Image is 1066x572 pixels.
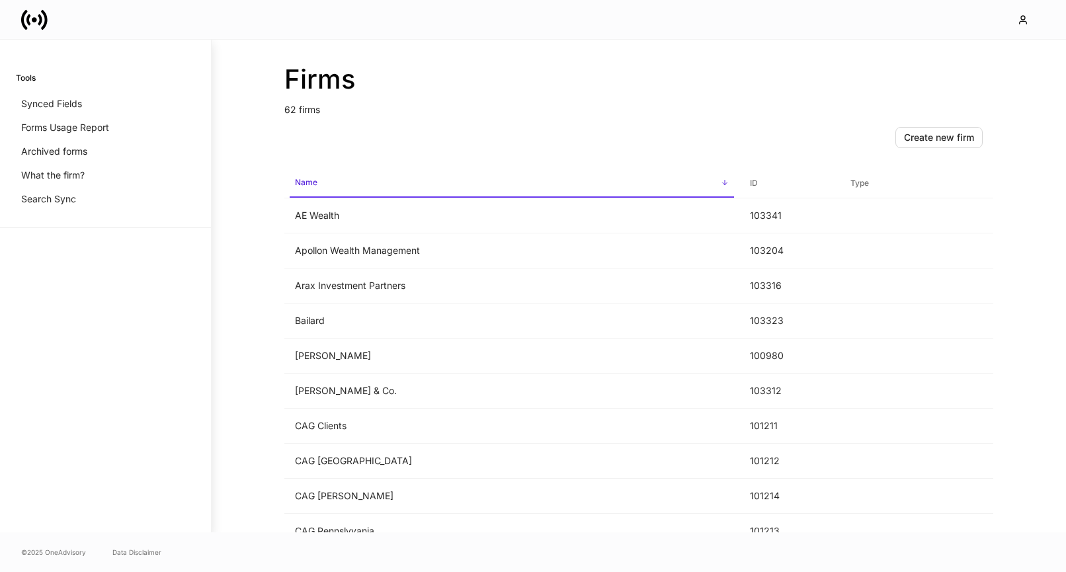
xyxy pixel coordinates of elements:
a: Synced Fields [16,92,195,116]
td: Apollon Wealth Management [284,233,739,268]
td: 103312 [739,374,840,409]
a: Search Sync [16,187,195,211]
p: Search Sync [21,192,76,206]
h6: Tools [16,71,36,84]
td: CAG Pennslyvania [284,514,739,549]
span: Name [290,169,734,198]
td: CAG Clients [284,409,739,444]
td: 103323 [739,304,840,339]
td: 103341 [739,198,840,233]
td: 101211 [739,409,840,444]
a: Forms Usage Report [16,116,195,140]
td: [PERSON_NAME] [284,339,739,374]
p: 62 firms [284,95,993,116]
h2: Firms [284,63,993,95]
a: What the firm? [16,163,195,187]
span: Type [845,170,988,197]
button: Create new firm [895,127,983,148]
p: Synced Fields [21,97,82,110]
td: 100980 [739,339,840,374]
h6: ID [750,177,758,189]
td: 103316 [739,268,840,304]
span: © 2025 OneAdvisory [21,547,86,557]
h6: Type [850,177,869,189]
td: Arax Investment Partners [284,268,739,304]
td: 101214 [739,479,840,514]
p: Forms Usage Report [21,121,109,134]
td: 101212 [739,444,840,479]
td: 101213 [739,514,840,549]
td: 103204 [739,233,840,268]
p: Archived forms [21,145,87,158]
p: What the firm? [21,169,85,182]
td: Bailard [284,304,739,339]
span: ID [745,170,835,197]
td: AE Wealth [284,198,739,233]
h6: Name [295,176,317,188]
td: [PERSON_NAME] & Co. [284,374,739,409]
a: Archived forms [16,140,195,163]
div: Create new firm [904,131,974,144]
td: CAG [PERSON_NAME] [284,479,739,514]
td: CAG [GEOGRAPHIC_DATA] [284,444,739,479]
a: Data Disclaimer [112,547,161,557]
